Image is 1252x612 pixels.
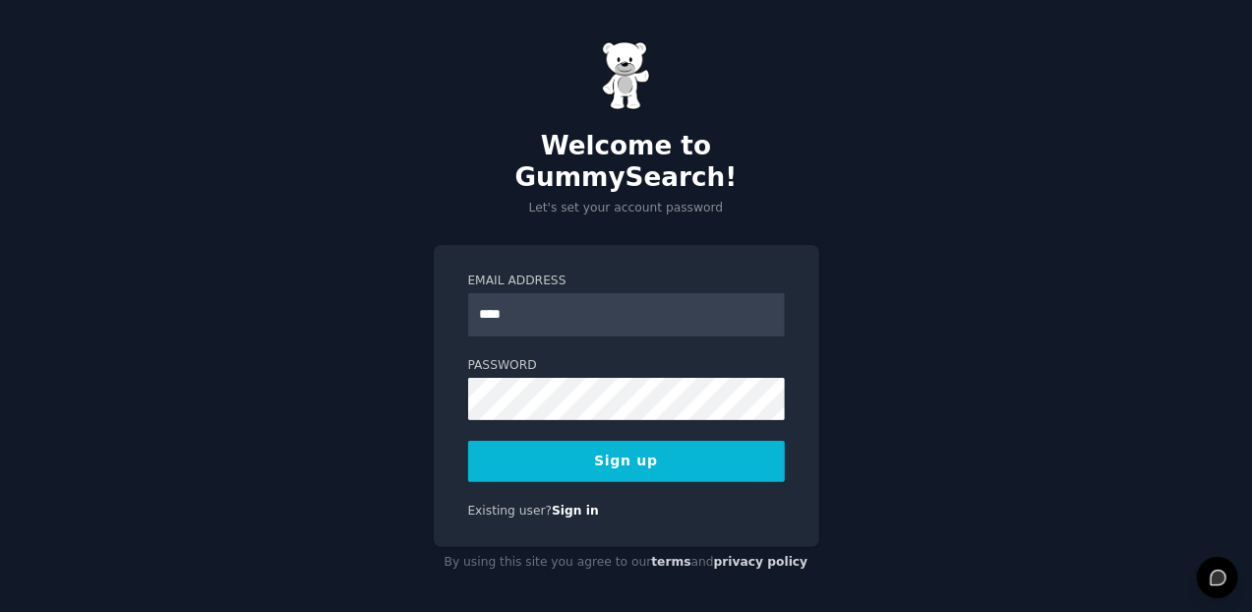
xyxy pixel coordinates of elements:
span: Existing user? [468,504,553,518]
button: Sign up [468,441,785,482]
p: Let's set your account password [434,200,819,217]
a: terms [651,555,690,569]
label: Email Address [468,273,785,290]
h2: Welcome to GummySearch! [434,131,819,193]
img: Gummy Bear [602,41,651,110]
a: privacy policy [714,555,808,569]
a: Sign in [552,504,599,518]
label: Password [468,357,785,375]
div: By using this site you agree to our and [434,547,819,579]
